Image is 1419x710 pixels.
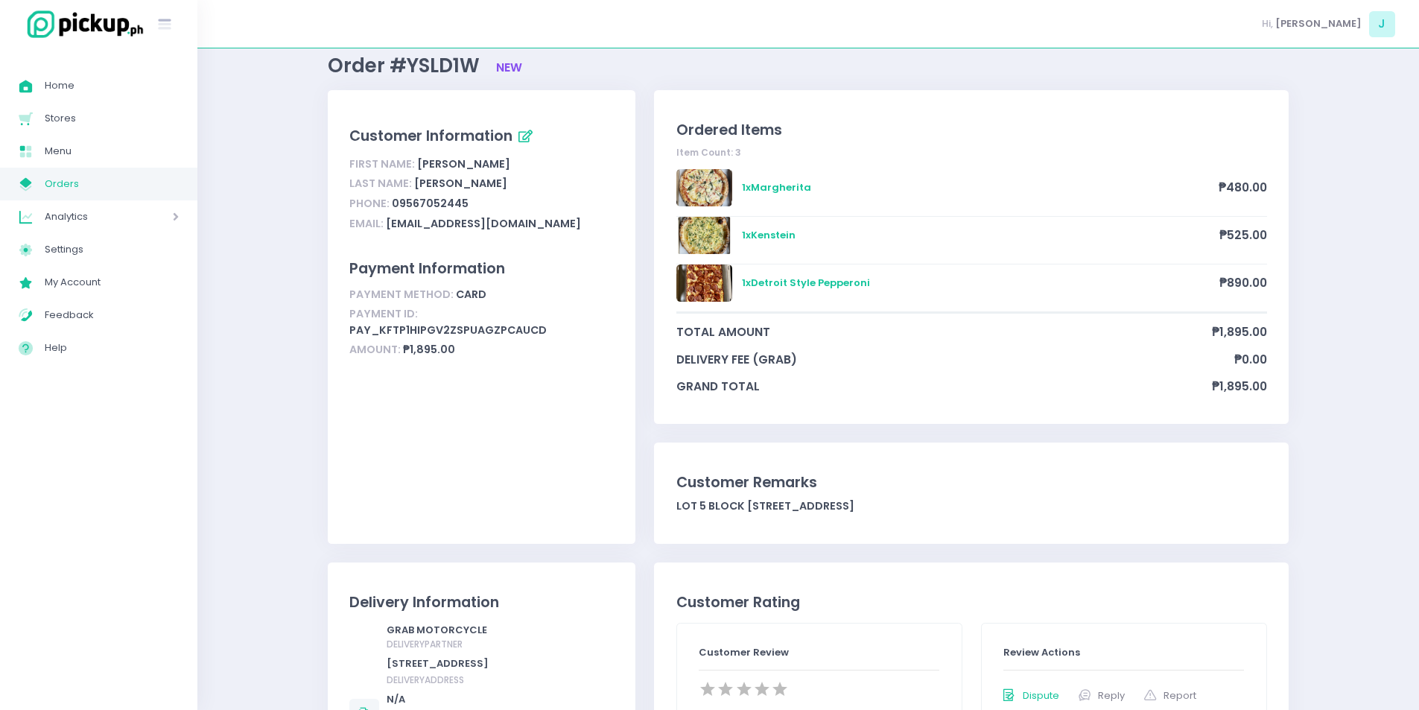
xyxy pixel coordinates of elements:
[349,285,614,305] div: card
[349,176,412,191] span: Last Name:
[45,76,179,95] span: Home
[349,287,454,302] span: Payment Method:
[1262,16,1273,31] span: Hi,
[1023,688,1059,703] span: Dispute
[45,174,179,194] span: Orders
[349,216,384,231] span: Email:
[1164,688,1196,703] span: Report
[676,592,1267,613] div: Customer Rating
[1212,323,1267,340] span: ₱1,895.00
[676,472,1267,493] div: Customer Remarks
[349,174,614,194] div: [PERSON_NAME]
[1234,351,1267,368] span: ₱0.00
[1003,645,1080,659] span: Review Actions
[45,109,179,128] span: Stores
[45,207,130,226] span: Analytics
[496,60,522,75] span: new
[349,340,614,361] div: ₱1,895.00
[676,498,1267,514] div: LOT 5 BLOCK [STREET_ADDRESS]
[387,673,464,686] span: delivery address
[699,645,789,659] span: Customer Review
[349,592,614,613] div: Delivery Information
[19,8,145,40] img: logo
[349,305,614,340] div: pay_KFtp1HiPgv2zsPuAGZpcAUcd
[387,692,522,707] div: N/A
[387,656,522,671] div: [STREET_ADDRESS]
[328,52,484,79] span: Order #YSLD1W
[676,146,1267,159] div: Item Count: 3
[387,623,522,652] div: GRAB MOTORCYCLE
[349,124,614,150] div: Customer Information
[45,305,179,325] span: Feedback
[349,194,614,214] div: 09567052445
[676,119,1267,141] div: Ordered Items
[45,273,179,292] span: My Account
[1098,688,1125,703] span: Reply
[349,154,614,174] div: [PERSON_NAME]
[349,156,415,171] span: First Name:
[1275,16,1362,31] span: [PERSON_NAME]
[349,214,614,234] div: [EMAIL_ADDRESS][DOMAIN_NAME]
[45,240,179,259] span: Settings
[387,638,463,650] span: delivery partner
[676,378,1212,395] span: grand total
[349,258,614,279] div: Payment Information
[676,323,1212,340] span: total amount
[45,142,179,161] span: Menu
[676,351,1234,368] span: delivery fee (grab)
[349,196,390,211] span: Phone:
[45,338,179,358] span: Help
[349,306,418,321] span: Payment ID:
[1212,378,1267,395] span: ₱1,895.00
[349,342,401,357] span: Amount:
[1369,11,1395,37] span: J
